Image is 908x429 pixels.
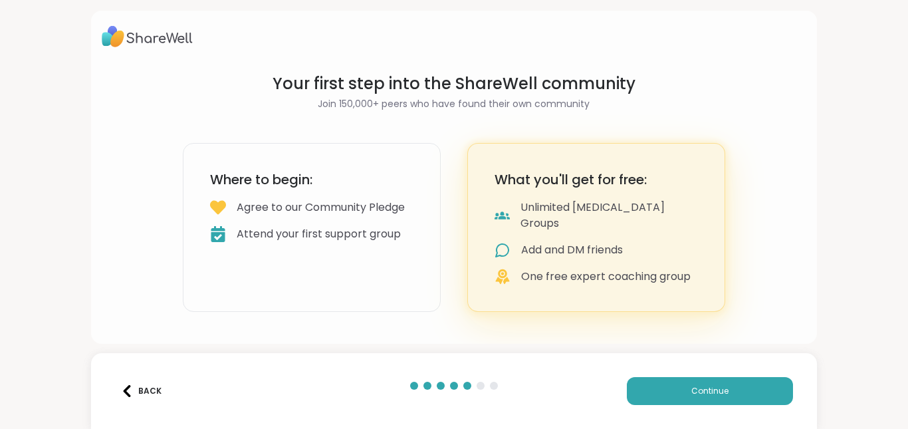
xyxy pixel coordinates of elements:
h2: Join 150,000+ peers who have found their own community [183,97,725,111]
div: Agree to our Community Pledge [237,200,405,215]
button: Back [115,377,168,405]
h3: Where to begin: [210,170,413,189]
h1: Your first step into the ShareWell community [183,73,725,94]
div: Unlimited [MEDICAL_DATA] Groups [520,200,698,231]
div: Add and DM friends [521,242,623,258]
span: Continue [691,385,729,397]
div: Attend your first support group [237,226,401,242]
div: One free expert coaching group [521,269,691,285]
h3: What you'll get for free: [495,170,698,189]
button: Continue [627,377,793,405]
img: ShareWell Logo [102,21,193,52]
div: Back [121,385,162,397]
